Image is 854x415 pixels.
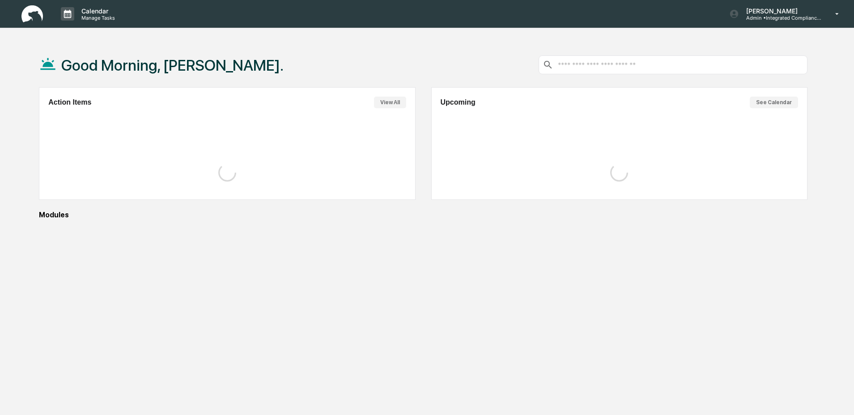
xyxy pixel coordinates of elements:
img: logo [21,5,43,23]
h1: Good Morning, [PERSON_NAME]. [61,56,284,74]
p: Admin • Integrated Compliance Advisors - Consultants [739,15,822,21]
button: View All [374,97,406,108]
div: Modules [39,211,807,219]
h2: Upcoming [441,98,476,106]
p: Manage Tasks [74,15,119,21]
button: See Calendar [750,97,798,108]
p: Calendar [74,7,119,15]
p: [PERSON_NAME] [739,7,822,15]
h2: Action Items [48,98,91,106]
